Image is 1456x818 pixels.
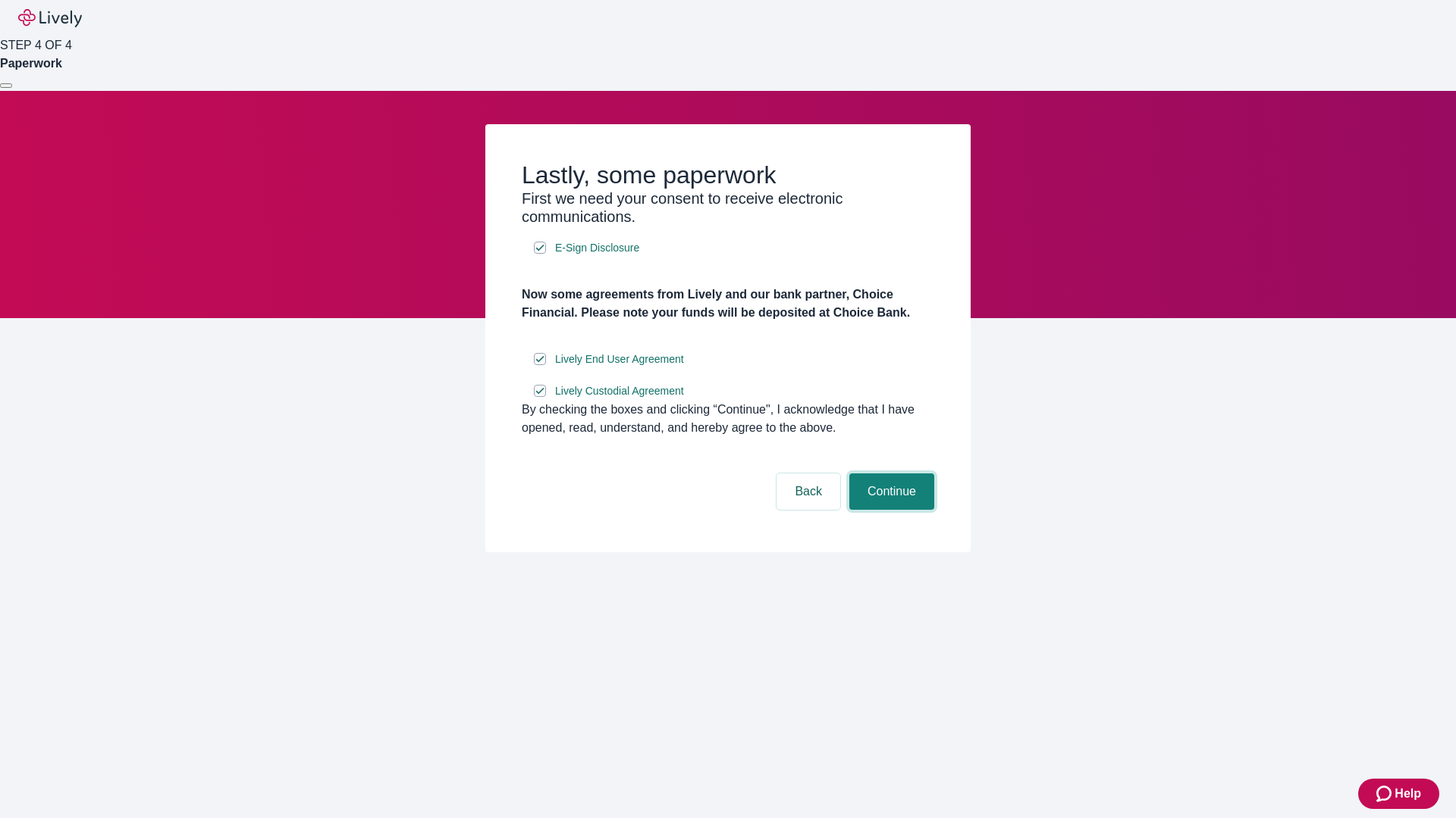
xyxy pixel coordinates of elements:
span: Lively End User Agreement [555,351,684,367]
img: Lively [18,9,82,27]
div: By checking the boxes and clicking “Continue", I acknowledge that I have opened, read, understand... [522,401,934,437]
a: e-sign disclosure document [552,350,687,369]
svg: Zendesk support icon [1376,785,1395,803]
span: E-Sign Disclosure [555,240,639,256]
button: Zendesk support iconHelp [1358,779,1439,809]
span: Help [1395,785,1421,803]
h2: Lastly, some paperwork [522,161,934,189]
button: Back [777,473,840,510]
h4: Now some agreements from Lively and our bank partner, Choice Financial. Please note your funds wi... [522,286,934,322]
span: Lively Custodial Agreement [555,383,684,399]
button: Continue [849,473,934,510]
a: e-sign disclosure document [552,239,642,258]
h3: First we need your consent to receive electronic communications. [522,189,934,226]
a: e-sign disclosure document [552,382,687,401]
